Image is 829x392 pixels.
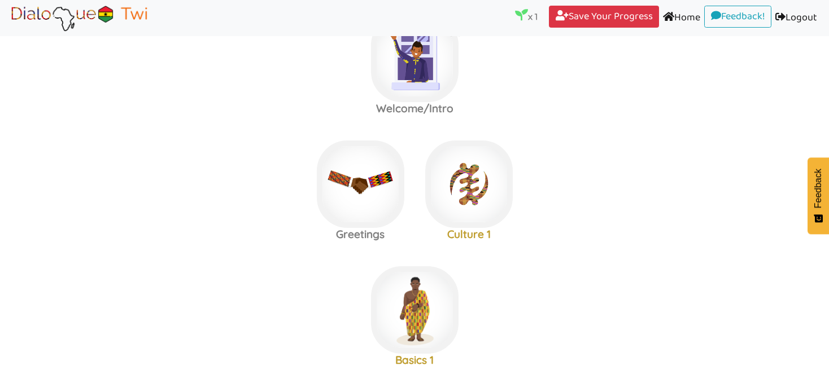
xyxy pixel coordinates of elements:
[371,266,459,354] img: akan-man-gold.ebcf6999.png
[501,146,518,163] img: r5+QtVXYuttHLoUAAAAABJRU5ErkJggg==
[549,6,659,28] a: Save Your Progress
[808,157,829,234] button: Feedback - Show survey
[659,6,704,31] a: Home
[515,8,538,24] p: x 1
[813,169,823,208] span: Feedback
[306,228,415,241] h3: Greetings
[360,102,469,115] h3: Welcome/Intro
[447,272,464,289] img: r5+QtVXYuttHLoUAAAAABJRU5ErkJggg==
[704,6,771,28] a: Feedback!
[371,15,459,102] img: welcome-textile.9f7a6d7f.png
[771,6,821,31] a: Logout
[392,146,409,163] img: r5+QtVXYuttHLoUAAAAABJRU5ErkJggg==
[425,140,513,228] img: adinkra_beredum.b0fe9998.png
[360,354,469,367] h3: Basics 1
[8,4,150,32] img: Brand
[317,140,404,228] img: greetings.3fee7869.jpg
[415,228,523,241] h3: Culture 1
